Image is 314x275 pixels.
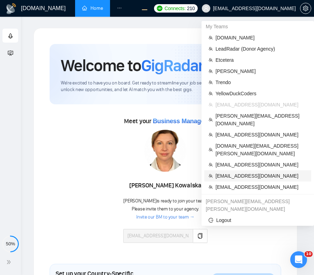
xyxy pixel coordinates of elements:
span: team [209,58,213,62]
span: rocket [8,29,13,43]
span: [PERSON_NAME] [216,67,307,75]
div: alex.zolotukhin@gigradar.io [202,196,314,215]
span: team [209,47,213,51]
span: Logout [209,216,307,224]
span: Meet your [124,117,206,125]
span: 50% [2,241,19,246]
span: team [209,80,213,84]
span: Trendo [216,79,307,86]
button: copy [193,229,207,243]
span: [EMAIL_ADDRESS][DOMAIN_NAME] [216,161,307,169]
span: [EMAIL_ADDRESS][DOMAIN_NAME] [216,101,307,109]
span: 210 [187,5,195,12]
span: team [209,36,213,40]
span: team [209,185,213,189]
span: Business Manager [153,118,206,125]
div: [PERSON_NAME] Kowalska [123,180,207,192]
span: Academy [8,49,36,55]
span: team [209,148,213,152]
span: logout [209,218,213,223]
a: homeHome [82,5,103,11]
span: fund-projection-screen [8,46,13,60]
span: user [204,6,209,11]
img: logo [6,3,17,14]
a: Invite our BM to your team → [136,214,195,221]
li: Getting Started [2,29,18,43]
span: team [209,69,213,73]
span: [EMAIL_ADDRESS][DOMAIN_NAME] [216,183,307,191]
a: setting [300,6,311,11]
iframe: Intercom live chat [290,251,307,268]
span: team [209,174,213,178]
h1: Welcome to [61,55,203,76]
span: Please invite them to your agency. [132,206,199,212]
span: GigRadar [141,55,203,76]
span: team [209,91,213,96]
span: [EMAIL_ADDRESS][DOMAIN_NAME] [216,131,307,139]
span: [PERSON_NAME] is ready to join your team! [123,198,207,204]
div: My Teams [202,21,314,32]
span: team [209,133,213,137]
span: double-right [6,259,13,266]
span: team [209,103,213,107]
span: Connects: [165,5,185,12]
span: [DOMAIN_NAME][EMAIL_ADDRESS][PERSON_NAME][DOMAIN_NAME] [216,142,307,157]
span: copy [197,233,203,239]
span: 10 [305,251,313,257]
span: We're excited to have you on board. Get ready to streamline your job search, unlock new opportuni... [61,80,224,93]
span: YellowDuckCoders [216,90,307,97]
button: setting [300,3,311,14]
img: 1705952806691-1.jpg [144,130,186,172]
span: team [209,118,213,122]
span: [PERSON_NAME][EMAIL_ADDRESS][DOMAIN_NAME] [216,112,307,127]
span: ellipsis [117,6,122,10]
span: team [209,163,213,167]
span: [EMAIL_ADDRESS][DOMAIN_NAME] [216,172,307,180]
span: Etcetera [216,56,307,64]
img: upwork-logo.png [157,6,162,11]
span: [DOMAIN_NAME] [216,34,307,42]
span: LeadRadar (Donor Agency) [216,45,307,53]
